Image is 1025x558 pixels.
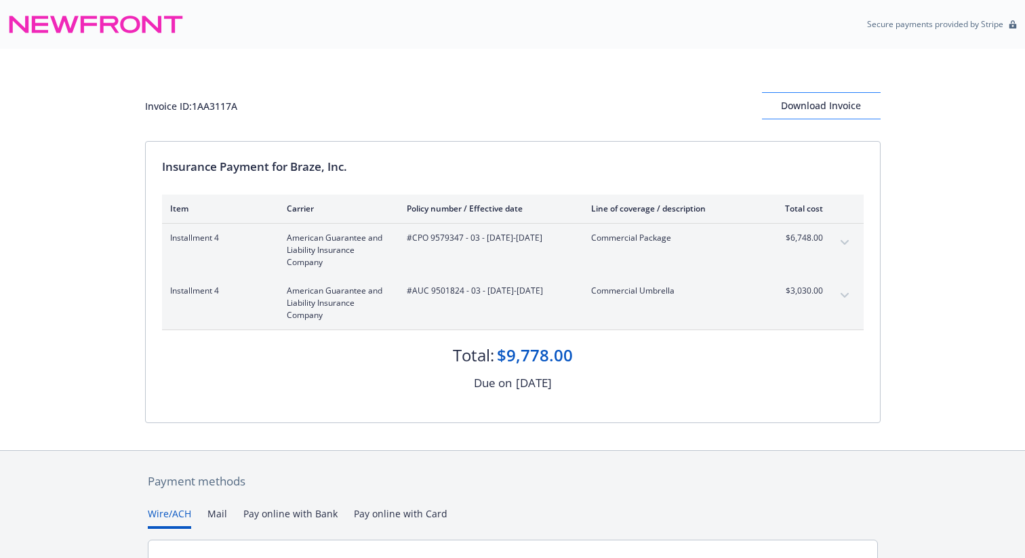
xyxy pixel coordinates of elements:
div: Carrier [287,203,385,214]
span: Commercial Umbrella [591,285,750,297]
span: #AUC 9501824 - 03 - [DATE]-[DATE] [407,285,569,297]
span: $6,748.00 [772,232,823,244]
div: Due on [474,374,512,392]
div: Installment 4American Guarantee and Liability Insurance Company#CPO 9579347 - 03 - [DATE]-[DATE]C... [162,224,864,277]
button: expand content [834,232,856,254]
div: Payment methods [148,473,878,490]
span: #CPO 9579347 - 03 - [DATE]-[DATE] [407,232,569,244]
span: $3,030.00 [772,285,823,297]
span: Installment 4 [170,232,265,244]
div: Item [170,203,265,214]
div: Installment 4American Guarantee and Liability Insurance Company#AUC 9501824 - 03 - [DATE]-[DATE]C... [162,277,864,330]
span: Installment 4 [170,285,265,297]
div: Insurance Payment for Braze, Inc. [162,158,864,176]
span: American Guarantee and Liability Insurance Company [287,285,385,321]
div: Policy number / Effective date [407,203,569,214]
button: Pay online with Card [354,506,447,529]
button: expand content [834,285,856,306]
div: $9,778.00 [497,344,573,367]
button: Download Invoice [762,92,881,119]
button: Wire/ACH [148,506,191,529]
span: Commercial Package [591,232,750,244]
div: Total cost [772,203,823,214]
div: [DATE] [516,374,552,392]
span: American Guarantee and Liability Insurance Company [287,232,385,268]
div: Total: [453,344,494,367]
div: Invoice ID: 1AA3117A [145,99,237,113]
button: Mail [207,506,227,529]
div: Download Invoice [762,93,881,119]
div: Line of coverage / description [591,203,750,214]
button: Pay online with Bank [243,506,338,529]
p: Secure payments provided by Stripe [867,18,1003,30]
